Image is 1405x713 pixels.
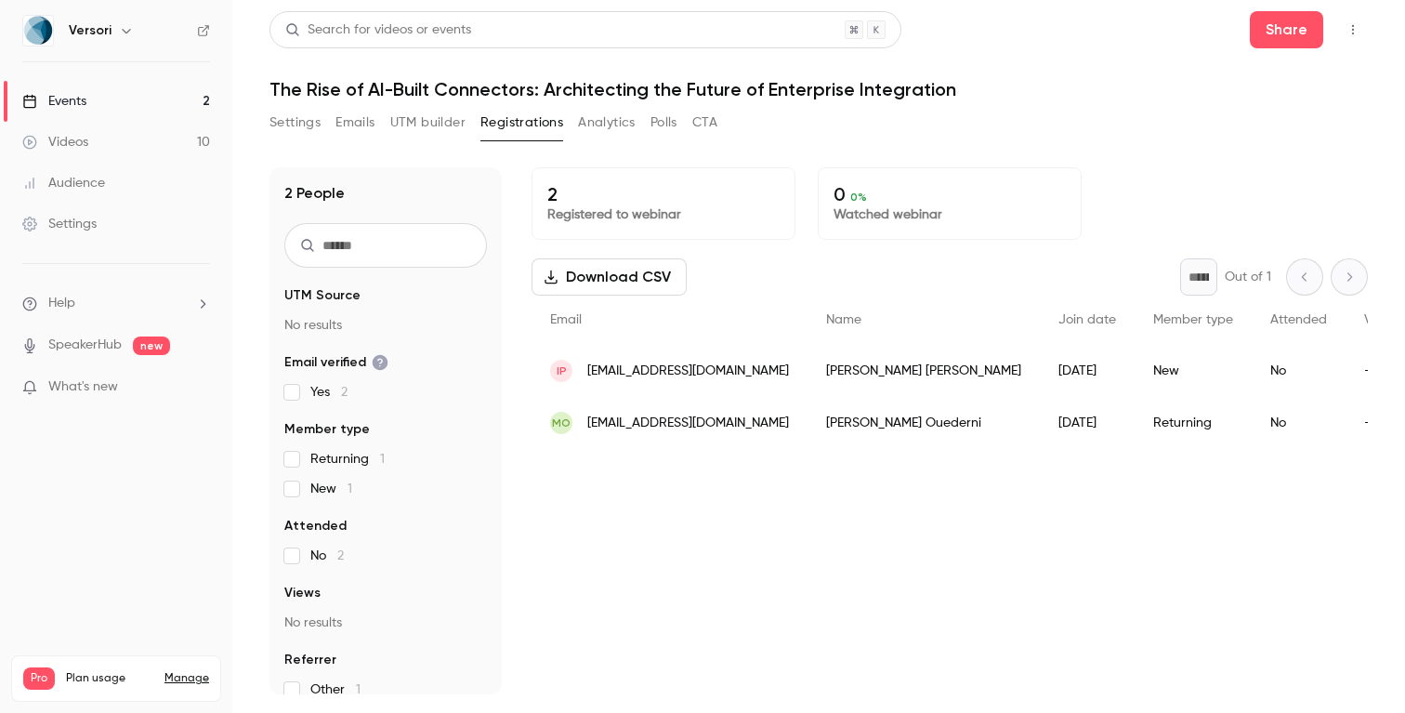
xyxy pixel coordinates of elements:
[1153,313,1233,326] span: Member type
[22,294,210,313] li: help-dropdown-opener
[1040,397,1135,449] div: [DATE]
[269,78,1368,100] h1: The Rise of AI-Built Connectors: Architecting the Future of Enterprise Integration
[284,517,347,535] span: Attended
[335,108,374,138] button: Emails
[480,108,563,138] button: Registrations
[284,614,487,632] p: No results
[808,397,1040,449] div: [PERSON_NAME] Ouederni
[808,345,1040,397] div: [PERSON_NAME] [PERSON_NAME]
[48,336,122,355] a: SpeakerHub
[1058,313,1116,326] span: Join date
[284,420,370,439] span: Member type
[310,480,352,498] span: New
[48,294,75,313] span: Help
[284,651,336,669] span: Referrer
[22,215,97,233] div: Settings
[1270,313,1327,326] span: Attended
[22,174,105,192] div: Audience
[380,453,385,466] span: 1
[356,683,361,696] span: 1
[310,547,344,565] span: No
[850,191,867,204] span: 0 %
[22,133,88,152] div: Videos
[310,383,348,402] span: Yes
[390,108,466,138] button: UTM builder
[284,286,487,699] section: facet-groups
[69,21,112,40] h6: Versori
[284,286,361,305] span: UTM Source
[284,182,345,205] h1: 2 People
[1252,345,1346,397] div: No
[284,584,321,602] span: Views
[1135,397,1252,449] div: Returning
[650,108,677,138] button: Polls
[587,414,789,433] span: [EMAIL_ADDRESS][DOMAIN_NAME]
[285,20,471,40] div: Search for videos or events
[578,108,636,138] button: Analytics
[269,108,321,138] button: Settings
[692,108,717,138] button: CTA
[552,415,571,431] span: MO
[1364,313,1398,326] span: Views
[557,363,567,379] span: IP
[1135,345,1252,397] div: New
[834,183,1066,205] p: 0
[310,680,361,699] span: Other
[48,377,118,397] span: What's new
[310,450,385,469] span: Returning
[341,386,348,399] span: 2
[284,316,487,335] p: No results
[22,92,86,111] div: Events
[23,667,55,690] span: Pro
[133,337,170,355] span: new
[1250,11,1323,48] button: Share
[532,258,687,296] button: Download CSV
[1252,397,1346,449] div: No
[547,183,780,205] p: 2
[348,482,352,495] span: 1
[1040,345,1135,397] div: [DATE]
[66,671,153,686] span: Plan usage
[826,313,861,326] span: Name
[337,549,344,562] span: 2
[188,379,210,396] iframe: Noticeable Trigger
[547,205,780,224] p: Registered to webinar
[587,362,789,381] span: [EMAIL_ADDRESS][DOMAIN_NAME]
[164,671,209,686] a: Manage
[284,353,388,372] span: Email verified
[834,205,1066,224] p: Watched webinar
[23,16,53,46] img: Versori
[1225,268,1271,286] p: Out of 1
[550,313,582,326] span: Email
